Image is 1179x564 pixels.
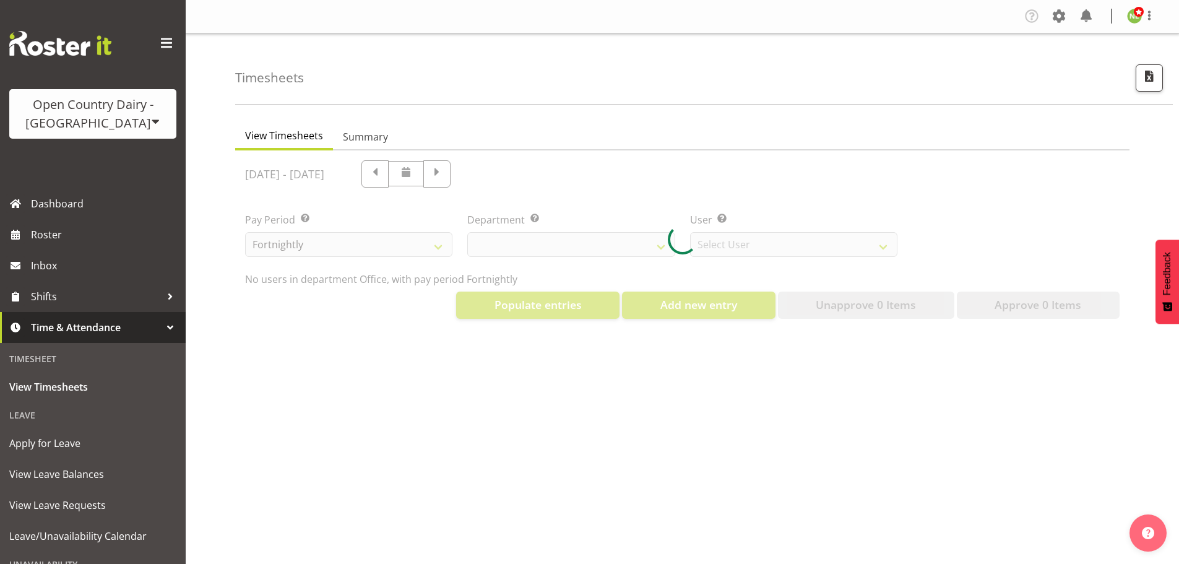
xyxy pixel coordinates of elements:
[3,459,183,490] a: View Leave Balances
[1142,527,1154,539] img: help-xxl-2.png
[31,194,179,213] span: Dashboard
[3,428,183,459] a: Apply for Leave
[31,225,179,244] span: Roster
[1155,240,1179,324] button: Feedback - Show survey
[31,287,161,306] span: Shifts
[3,371,183,402] a: View Timesheets
[9,434,176,453] span: Apply for Leave
[9,527,176,545] span: Leave/Unavailability Calendar
[1127,9,1142,24] img: nicole-lloyd7454.jpg
[245,128,323,143] span: View Timesheets
[1136,64,1163,92] button: Export CSV
[235,71,304,85] h4: Timesheets
[1162,252,1173,295] span: Feedback
[3,346,183,371] div: Timesheet
[343,129,388,144] span: Summary
[9,31,111,56] img: Rosterit website logo
[3,402,183,428] div: Leave
[9,378,176,396] span: View Timesheets
[9,496,176,514] span: View Leave Requests
[9,465,176,484] span: View Leave Balances
[31,318,161,337] span: Time & Attendance
[3,521,183,552] a: Leave/Unavailability Calendar
[22,95,164,132] div: Open Country Dairy - [GEOGRAPHIC_DATA]
[31,256,179,275] span: Inbox
[3,490,183,521] a: View Leave Requests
